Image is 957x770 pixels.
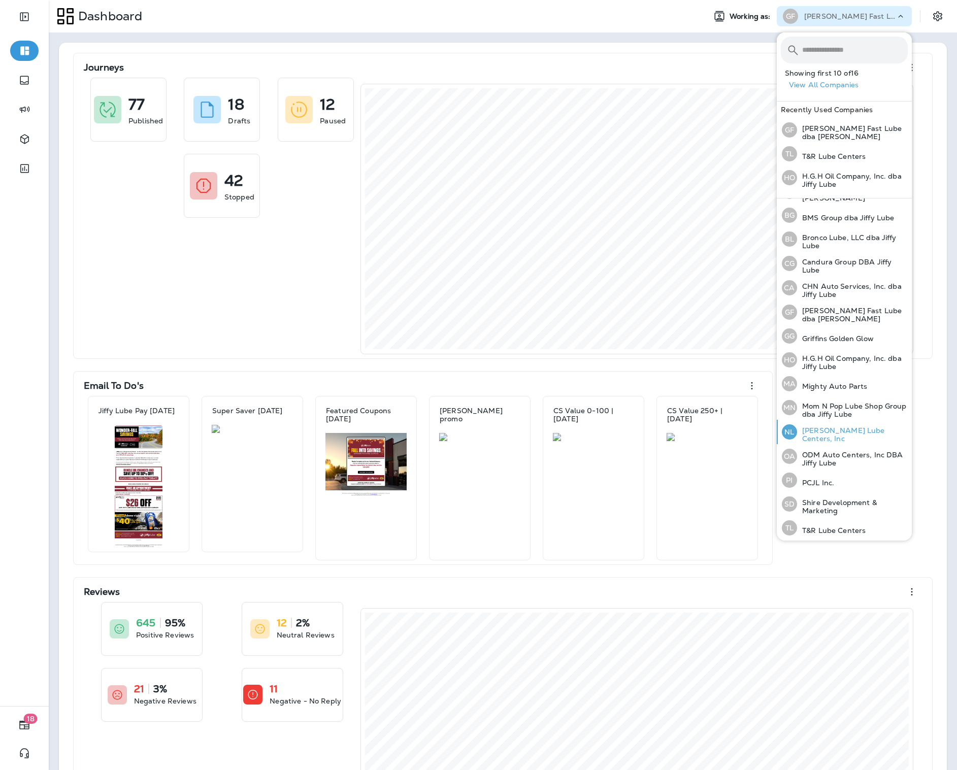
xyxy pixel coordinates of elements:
p: PCJL Inc. [797,479,834,487]
p: [PERSON_NAME] Fast Lube dba [PERSON_NAME] [797,124,908,141]
button: Expand Sidebar [10,7,39,27]
div: PI [782,473,797,488]
p: [PERSON_NAME] Lube Centers, Inc [797,426,908,443]
button: CGCandura Group DBA Jiffy Lube [777,251,912,276]
p: BMS Group dba Jiffy Lube [797,214,894,222]
div: BL [782,231,797,247]
button: HOH.G.H Oil Company, Inc. dba Jiffy Lube [777,165,912,190]
p: Showing first 10 of 16 [785,69,912,77]
p: [PERSON_NAME] Fast Lube dba [PERSON_NAME] [804,12,896,20]
button: Settings [929,7,947,25]
p: Mom N Pop Lube Shop Group dba Jiffy Lube [797,402,908,418]
p: Email To Do's [84,381,144,391]
p: Drafts [228,116,250,126]
button: BGBMS Group dba Jiffy Lube [777,204,912,227]
p: T&R Lube Centers [797,526,866,534]
button: PIPCJL Inc. [777,468,912,492]
p: Shire Development & Marketing [797,498,908,515]
p: Journeys [84,62,124,73]
div: GG [782,328,797,344]
button: SDShire Development & Marketing [777,492,912,516]
p: Negative Reviews [134,696,196,706]
p: Neutral Reviews [277,630,335,640]
p: Jiffy Lube Pay [DATE] [98,407,175,415]
p: 95% [165,618,185,628]
p: H.G.H Oil Company, Inc. dba Jiffy Lube [797,354,908,371]
div: MN [782,400,797,415]
button: HOH.G.H Oil Company, Inc. dba Jiffy Lube [777,348,912,372]
p: Dashboard [74,9,142,24]
button: GF[PERSON_NAME] Fast Lube dba [PERSON_NAME] [777,118,912,142]
p: 21 [134,684,144,694]
p: Griffins Golden Glow [797,334,874,343]
button: GF[PERSON_NAME] Fast Lube dba [PERSON_NAME] [777,300,912,324]
img: c23a199c-a6dd-400d-bd8b-ca4309ff6424.jpg [212,425,293,433]
p: [PERSON_NAME] promo [440,407,520,423]
div: BG [782,208,797,223]
p: Mighty Auto Parts [797,382,867,390]
p: Published [128,116,163,126]
div: TL [782,146,797,161]
button: NL[PERSON_NAME] Lube Centers, Inc [777,420,912,444]
div: CA [782,280,797,295]
button: GGGriffins Golden Glow [777,324,912,348]
p: Stopped [224,192,254,202]
p: CHN Auto Services, Inc. dba Jiffy Lube [797,282,908,298]
button: View All Companies [785,77,912,93]
p: 2% [296,618,310,628]
p: 12 [320,99,335,110]
div: HO [782,352,797,367]
span: Working as: [730,12,773,21]
div: CG [782,256,797,271]
p: 11 [270,684,278,694]
img: 841fc751-04e8-431d-a60a-442040b20504.jpg [667,433,748,441]
p: ODM Auto Centers, Inc DBA Jiffy Lube [797,451,908,467]
div: GF [783,9,798,24]
p: CS Value 250+ | [DATE] [667,407,747,423]
p: 3% [153,684,167,694]
p: Negative - No Reply [270,696,341,706]
button: CACHN Auto Services, Inc. dba Jiffy Lube [777,276,912,300]
div: Recently Used Companies [777,102,912,118]
div: GF [782,122,797,138]
div: GF [782,305,797,320]
div: HO [782,170,797,185]
p: Featured Coupons [DATE] [326,407,406,423]
button: TLT&R Lube Centers [777,516,912,540]
p: Candura Group DBA Jiffy Lube [797,258,908,274]
p: CS Value 0-100 | [DATE] [553,407,634,423]
div: MA [782,376,797,391]
button: TLT&R Lube Centers [777,142,912,165]
p: 77 [128,99,145,110]
img: c4e3635d-6551-447b-81f3-863d87876acd.jpg [553,433,634,441]
p: H.G.H Oil Company, Inc. dba Jiffy Lube [797,172,908,188]
button: MNMom N Pop Lube Shop Group dba Jiffy Lube [777,395,912,420]
div: OA [782,449,797,464]
p: [PERSON_NAME] Fast Lube dba [PERSON_NAME] [797,307,908,323]
span: 18 [24,714,38,724]
p: Reviews [84,587,120,597]
button: OAODM Auto Centers, Inc DBA Jiffy Lube [777,444,912,468]
p: T&R Lube Centers [797,152,866,160]
img: f6ac0171-7e62-4aed-a020-28cf8518778f.jpg [439,433,520,441]
p: 12 [277,618,287,628]
button: 18 [10,715,39,735]
p: Bronco Lube, LLC dba Jiffy Lube [797,233,908,250]
p: 18 [228,99,244,110]
img: 71d5834e-40c0-4ba6-b22d-9e720cfe2b9b.jpg [325,433,407,496]
p: 645 [136,618,155,628]
div: SD [782,496,797,512]
p: Positive Reviews [136,630,194,640]
p: Paused [320,116,346,126]
button: BLBronco Lube, LLC dba Jiffy Lube [777,227,912,251]
p: 42 [224,176,243,186]
button: MAMighty Auto Parts [777,372,912,395]
div: NL [782,424,797,440]
div: TL [782,520,797,535]
p: Alamitos Group dba [PERSON_NAME] [797,186,908,202]
p: Super Saver [DATE] [212,407,283,415]
img: 3c88a0cc-5f0c-46b4-8320-0e3b574b455d.jpg [98,425,179,548]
